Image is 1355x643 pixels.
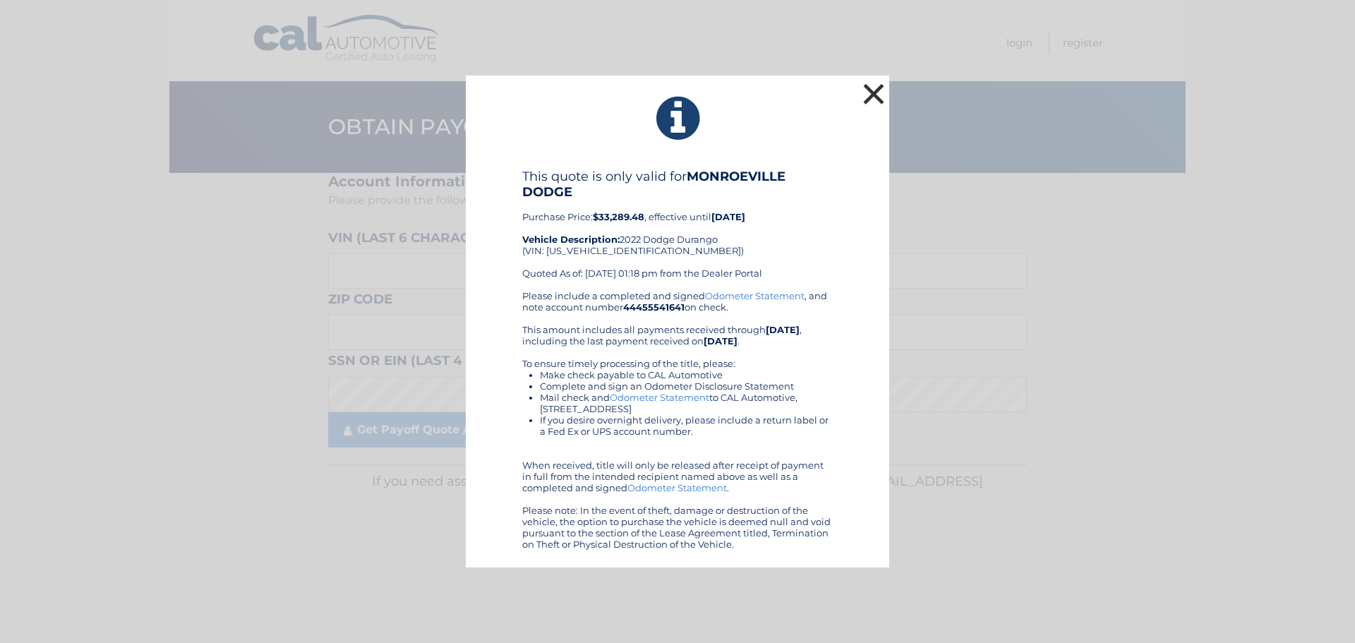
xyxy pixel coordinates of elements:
[627,482,727,493] a: Odometer Statement
[623,301,685,313] b: 44455541641
[522,169,833,290] div: Purchase Price: , effective until 2022 Dodge Durango (VIN: [US_VEHICLE_IDENTIFICATION_NUMBER]) Qu...
[705,290,805,301] a: Odometer Statement
[704,335,737,347] b: [DATE]
[860,80,888,108] button: ×
[522,169,833,200] h4: This quote is only valid for
[711,211,745,222] b: [DATE]
[522,169,785,200] b: MONROEVILLE DODGE
[540,392,833,414] li: Mail check and to CAL Automotive, [STREET_ADDRESS]
[540,369,833,380] li: Make check payable to CAL Automotive
[610,392,709,403] a: Odometer Statement
[522,290,833,550] div: Please include a completed and signed , and note account number on check. This amount includes al...
[522,234,620,245] strong: Vehicle Description:
[540,414,833,437] li: If you desire overnight delivery, please include a return label or a Fed Ex or UPS account number.
[593,211,644,222] b: $33,289.48
[766,324,800,335] b: [DATE]
[540,380,833,392] li: Complete and sign an Odometer Disclosure Statement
